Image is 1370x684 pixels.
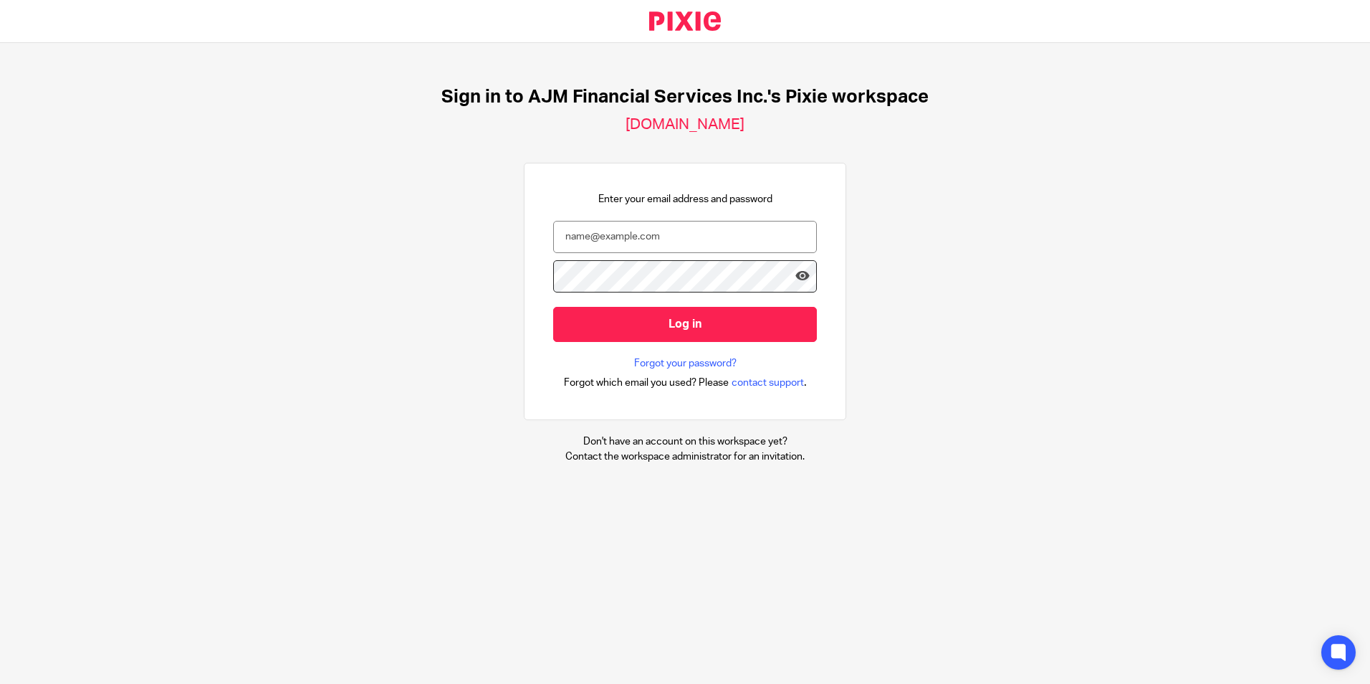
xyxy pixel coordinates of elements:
p: Enter your email address and password [598,192,772,206]
div: . [564,374,807,391]
h2: [DOMAIN_NAME] [626,115,744,134]
p: Contact the workspace administrator for an invitation. [565,450,805,464]
a: Forgot your password? [634,356,737,371]
input: name@example.com [553,221,817,253]
p: Don't have an account on this workspace yet? [565,434,805,449]
h1: Sign in to AJM Financial Services Inc.'s Pixie workspace [441,86,929,108]
span: contact support [732,376,804,390]
input: Log in [553,307,817,342]
span: Forgot which email you used? Please [564,376,729,390]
